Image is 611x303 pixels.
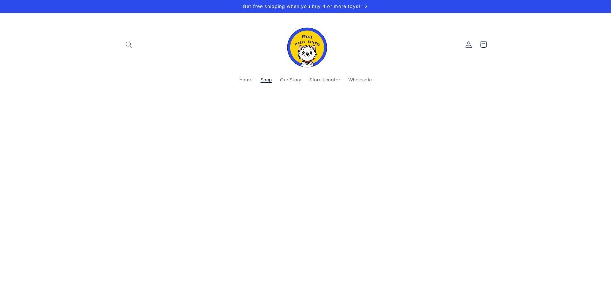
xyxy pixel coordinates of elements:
[256,73,276,87] a: Shop
[344,73,376,87] a: Wholesale
[283,22,328,67] img: Fika's Freaky Friends
[348,77,372,83] span: Wholesale
[235,73,256,87] a: Home
[276,73,305,87] a: Our Story
[122,37,137,52] summary: Search
[280,77,301,83] span: Our Story
[309,77,340,83] span: Store Locator
[281,19,330,70] a: Fika's Freaky Friends
[305,73,344,87] a: Store Locator
[261,77,272,83] span: Shop
[239,77,253,83] span: Home
[243,3,360,9] span: Get free shipping when you buy 4 or more toys!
